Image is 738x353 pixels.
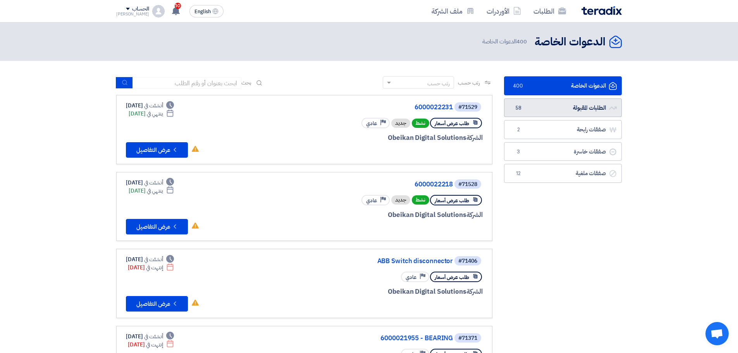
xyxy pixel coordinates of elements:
[116,12,149,16] div: [PERSON_NAME]
[514,126,523,134] span: 2
[527,2,572,20] a: الطلبات
[504,76,622,95] a: الدعوات الخاصة400
[504,98,622,117] a: الطلبات المقبولة58
[126,332,174,341] div: [DATE]
[126,142,188,158] button: عرض التفاصيل
[132,6,149,12] div: الحساب
[435,274,469,281] span: طلب عرض أسعار
[435,197,469,204] span: طلب عرض أسعار
[504,120,622,139] a: صفقات رابحة2
[296,287,483,297] div: Obeikan Digital Solutions
[133,77,241,89] input: ابحث بعنوان أو رقم الطلب
[126,219,188,234] button: عرض التفاصيل
[535,34,606,50] h2: الدعوات الخاصة
[391,195,410,205] div: جديد
[705,322,729,345] div: Open chat
[147,110,163,118] span: ينتهي في
[298,181,453,188] a: 6000022218
[427,79,450,88] div: رتب حسب
[194,9,211,14] span: English
[126,296,188,312] button: عرض التفاصيل
[144,179,163,187] span: أنشئت في
[504,164,622,183] a: صفقات ملغية12
[144,102,163,110] span: أنشئت في
[146,341,163,349] span: إنتهت في
[147,187,163,195] span: ينتهي في
[175,3,181,9] span: 10
[366,120,377,127] span: عادي
[391,119,410,128] div: جديد
[458,182,477,187] div: #71528
[412,119,429,128] span: نشط
[482,37,528,46] span: الدعوات الخاصة
[466,133,483,143] span: الشركة
[435,120,469,127] span: طلب عرض أسعار
[296,210,483,220] div: Obeikan Digital Solutions
[126,102,174,110] div: [DATE]
[128,263,174,272] div: [DATE]
[296,133,483,143] div: Obeikan Digital Solutions
[146,263,163,272] span: إنتهت في
[514,104,523,112] span: 58
[458,105,477,110] div: #71529
[144,255,163,263] span: أنشئت في
[466,287,483,296] span: الشركة
[144,332,163,341] span: أنشئت في
[458,258,477,264] div: #71406
[504,142,622,161] a: صفقات خاسرة3
[298,104,453,111] a: 6000022231
[458,336,477,341] div: #71371
[466,210,483,220] span: الشركة
[516,37,527,46] span: 400
[581,6,622,15] img: Teradix logo
[412,195,429,205] span: نشط
[126,255,174,263] div: [DATE]
[129,187,174,195] div: [DATE]
[241,79,251,87] span: بحث
[406,274,416,281] span: عادي
[425,2,480,20] a: ملف الشركة
[514,170,523,177] span: 12
[298,258,453,265] a: ABB Switch disconnector
[152,5,165,17] img: profile_test.png
[129,110,174,118] div: [DATE]
[126,179,174,187] div: [DATE]
[298,335,453,342] a: 6000021955 - BEARING
[458,79,480,87] span: رتب حسب
[480,2,527,20] a: الأوردرات
[189,5,224,17] button: English
[366,197,377,204] span: عادي
[514,82,523,90] span: 400
[128,341,174,349] div: [DATE]
[514,148,523,156] span: 3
